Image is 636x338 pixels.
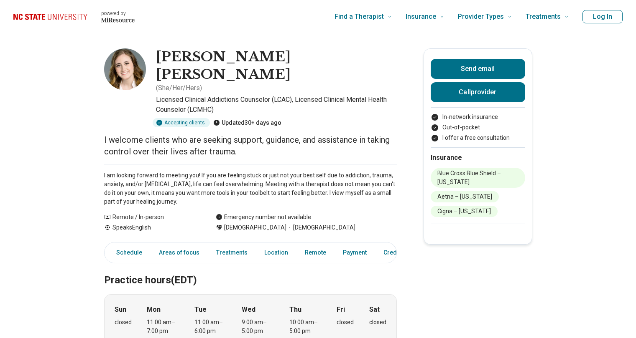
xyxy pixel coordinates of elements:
[104,134,397,157] p: I welcome clients who are seeking support, guidance, and assistance in taking control over their ...
[431,113,525,121] li: In-network insurance
[224,223,286,232] span: [DEMOGRAPHIC_DATA]
[458,11,504,23] span: Provider Types
[526,11,561,23] span: Treatments
[431,191,499,202] li: Aetna – [US_STATE]
[431,153,525,163] h2: Insurance
[338,244,372,261] a: Payment
[104,171,397,206] p: I am looking forward to meeting you! If you are feeling stuck or just not your best self due to a...
[259,244,293,261] a: Location
[13,3,135,30] a: Home page
[431,134,525,142] li: I offer a free consultation
[194,318,227,335] div: 11:00 am – 6:00 pm
[431,168,525,188] li: Blue Cross Blue Shield – [US_STATE]
[101,10,135,17] p: powered by
[153,118,210,127] div: Accepting clients
[431,113,525,142] ul: Payment options
[104,48,146,90] img: Karlene Lo Greco, Licensed Clinical Addictions Counselor (LCAC)
[431,206,498,217] li: Cigna – [US_STATE]
[104,223,199,232] div: Speaks English
[211,244,253,261] a: Treatments
[194,305,207,315] strong: Tue
[335,11,384,23] span: Find a Therapist
[104,253,397,288] h2: Practice hours (EDT)
[337,318,354,327] div: closed
[115,305,126,315] strong: Sun
[406,11,436,23] span: Insurance
[104,213,199,222] div: Remote / In-person
[242,318,274,335] div: 9:00 am – 5:00 pm
[156,95,397,115] p: Licensed Clinical Addictions Counselor (LCAC), Licensed Clinical Mental Health Counselor (LCMHC)
[147,318,179,335] div: 11:00 am – 7:00 pm
[289,305,301,315] strong: Thu
[147,305,161,315] strong: Mon
[286,223,355,232] span: [DEMOGRAPHIC_DATA]
[431,82,525,102] button: Callprovider
[378,244,420,261] a: Credentials
[582,10,623,23] button: Log In
[115,318,132,327] div: closed
[369,305,380,315] strong: Sat
[242,305,255,315] strong: Wed
[289,318,322,335] div: 10:00 am – 5:00 pm
[156,83,202,93] p: ( She/Her/Hers )
[154,244,204,261] a: Areas of focus
[337,305,345,315] strong: Fri
[106,244,147,261] a: Schedule
[156,48,397,83] h1: [PERSON_NAME] [PERSON_NAME]
[431,123,525,132] li: Out-of-pocket
[213,118,281,127] div: Updated 30+ days ago
[300,244,331,261] a: Remote
[216,213,311,222] div: Emergency number not available
[431,59,525,79] button: Send email
[369,318,386,327] div: closed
